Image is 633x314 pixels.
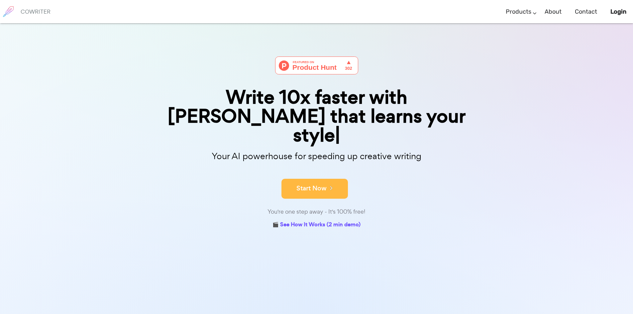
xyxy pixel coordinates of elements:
button: Start Now [281,179,348,199]
a: Login [610,2,626,22]
a: 🎬 See How It Works (2 min demo) [272,220,361,230]
a: Contact [575,2,597,22]
div: You're one step away - It's 100% free! [151,207,483,217]
div: Write 10x faster with [PERSON_NAME] that learns your style [151,88,483,145]
a: About [545,2,562,22]
b: Login [610,8,626,15]
img: Cowriter - Your AI buddy for speeding up creative writing | Product Hunt [275,56,358,74]
p: Your AI powerhouse for speeding up creative writing [151,149,483,163]
a: Products [506,2,531,22]
h6: COWRITER [21,9,51,15]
